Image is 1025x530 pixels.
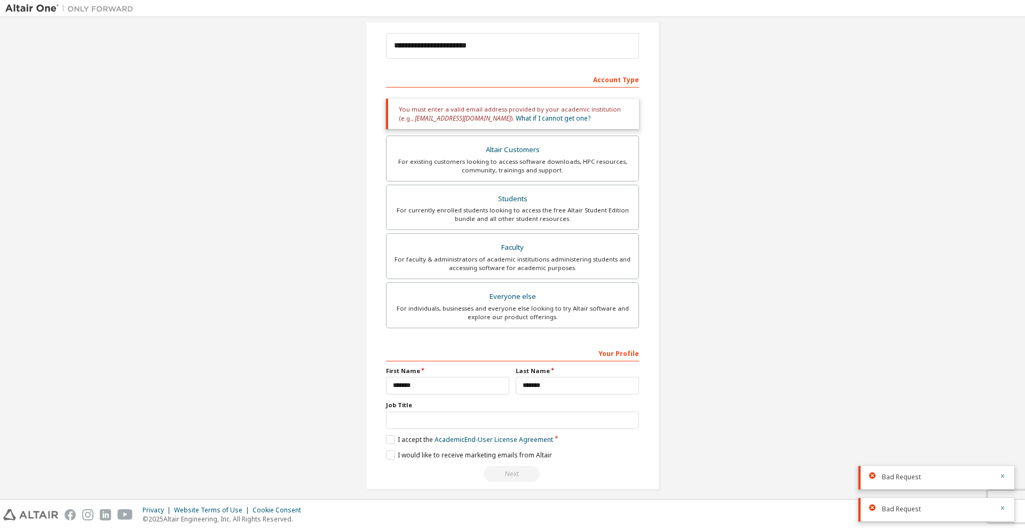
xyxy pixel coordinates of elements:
span: Bad Request [882,505,921,513]
div: Everyone else [393,289,632,304]
img: facebook.svg [65,509,76,520]
div: Altair Customers [393,143,632,157]
img: Altair One [5,3,139,14]
label: Job Title [386,401,639,409]
label: I accept the [386,435,553,444]
a: What if I cannot get one? [516,114,590,123]
span: [EMAIL_ADDRESS][DOMAIN_NAME] [415,114,511,123]
p: © 2025 Altair Engineering, Inc. All Rights Reserved. [143,515,307,524]
div: For currently enrolled students looking to access the free Altair Student Edition bundle and all ... [393,206,632,223]
div: For existing customers looking to access software downloads, HPC resources, community, trainings ... [393,157,632,175]
span: Bad Request [882,473,921,481]
div: You must enter a valid email address provided by your academic institution (e.g., ). [386,99,639,129]
label: Last Name [516,367,639,375]
img: instagram.svg [82,509,93,520]
div: Your Profile [386,344,639,361]
label: I would like to receive marketing emails from Altair [386,450,552,460]
img: linkedin.svg [100,509,111,520]
div: You need to provide your academic email [386,466,639,482]
label: First Name [386,367,509,375]
div: For individuals, businesses and everyone else looking to try Altair software and explore our prod... [393,304,632,321]
div: Faculty [393,240,632,255]
div: Account Type [386,70,639,88]
img: altair_logo.svg [3,509,58,520]
div: Cookie Consent [253,506,307,515]
div: Students [393,192,632,207]
a: Academic End-User License Agreement [435,435,553,444]
div: For faculty & administrators of academic institutions administering students and accessing softwa... [393,255,632,272]
img: youtube.svg [117,509,133,520]
div: Privacy [143,506,174,515]
div: Website Terms of Use [174,506,253,515]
